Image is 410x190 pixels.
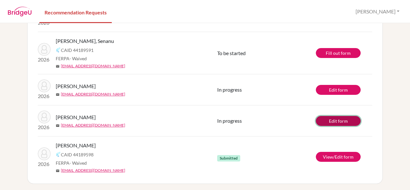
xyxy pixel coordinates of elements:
span: CAID 44189598 [61,151,94,158]
span: FERPA [56,55,87,62]
img: Kroma, Christine [38,79,51,92]
img: Ziddah, Senanu [38,43,51,56]
a: Edit form [316,116,361,126]
a: [EMAIL_ADDRESS][DOMAIN_NAME] [61,122,125,128]
span: To be started [217,50,246,56]
span: mail [56,19,60,23]
span: In progress [217,118,242,124]
p: 2026 [38,92,51,100]
span: [PERSON_NAME] [56,142,96,149]
img: Lalwani, Aleesha Prakash [38,147,51,160]
a: Fill out form [316,48,361,58]
span: Submitted [217,155,240,161]
span: mail [56,64,60,68]
img: Common App logo [56,47,61,53]
span: FERPA [56,160,87,166]
button: [PERSON_NAME] [353,5,402,18]
span: mail [56,169,60,173]
span: mail [56,93,60,96]
a: Edit form [316,85,361,95]
span: In progress [217,87,242,93]
span: [PERSON_NAME] [56,113,96,121]
img: Common App logo [56,152,61,157]
span: [PERSON_NAME] [56,82,96,90]
p: 2026 [38,56,51,63]
span: - Waived [70,160,87,166]
img: Adovelande, Rayna [38,111,51,123]
a: [EMAIL_ADDRESS][DOMAIN_NAME] [61,63,125,69]
p: 2026 [38,123,51,131]
span: [PERSON_NAME], Senanu [56,37,114,45]
span: CAID 44189591 [61,47,94,54]
a: View/Edit form [316,152,361,162]
p: 2026 [38,160,51,168]
a: Recommendation Requests [39,1,112,23]
a: [EMAIL_ADDRESS][DOMAIN_NAME] [61,91,125,97]
span: - Waived [70,56,87,61]
img: BridgeU logo [8,7,32,16]
a: [EMAIL_ADDRESS][DOMAIN_NAME] [61,168,125,173]
span: mail [56,124,60,128]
